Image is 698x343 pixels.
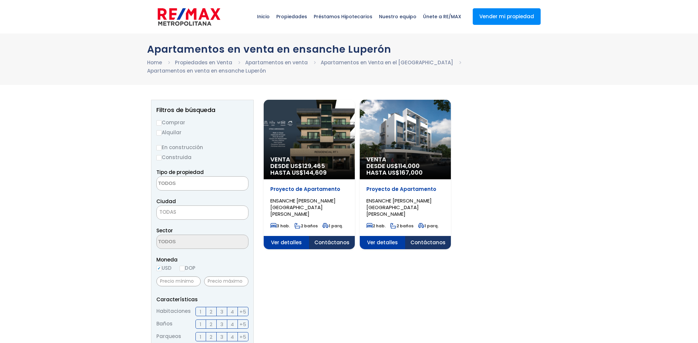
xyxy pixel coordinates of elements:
a: Apartamentos en Venta en el [GEOGRAPHIC_DATA] [321,59,453,66]
p: Características [156,295,248,304]
span: Baños [156,319,173,329]
textarea: Search [157,235,221,249]
input: En construcción [156,145,162,150]
span: Préstamos Hipotecarios [310,7,376,27]
a: Venta DESDE US$114,000 HASTA US$167,000 Proyecto de Apartamento ENSANCHE [PERSON_NAME][GEOGRAPHIC... [360,100,451,249]
span: 3 [220,308,223,316]
textarea: Search [157,177,221,191]
span: 2 [210,333,212,341]
span: Propiedades [273,7,310,27]
p: Proyecto de Apartamento [366,186,444,193]
span: DESDE US$ [270,163,348,176]
span: 2 [210,320,212,328]
a: Propiedades en Venta [175,59,232,66]
a: Apartamentos en venta [245,59,308,66]
img: remax-metropolitana-logo [158,7,220,27]
span: 3 [220,320,223,328]
input: Precio máximo [204,276,248,286]
label: Comprar [156,118,248,127]
p: Proyecto de Apartamento [270,186,348,193]
span: 4 [231,320,234,328]
span: 2 baños [295,223,318,229]
span: Inicio [254,7,273,27]
input: Precio mínimo [156,276,201,286]
input: Construida [156,155,162,160]
input: USD [156,266,162,271]
span: 1 parq. [322,223,343,229]
span: Contáctanos [309,236,355,249]
span: 2 [210,308,212,316]
label: Alquilar [156,128,248,137]
span: Sector [156,227,173,234]
span: 1 [200,308,201,316]
span: Tipo de propiedad [156,169,204,176]
span: 167,000 [400,168,423,177]
h2: Filtros de búsqueda [156,107,248,113]
span: HASTA US$ [270,169,348,176]
span: Habitaciones [156,307,191,316]
span: +5 [240,308,246,316]
span: Únete a RE/MAX [420,7,464,27]
span: TODAS [159,208,176,215]
label: En construcción [156,143,248,151]
span: ENSANCHE [PERSON_NAME][GEOGRAPHIC_DATA][PERSON_NAME] [270,197,336,217]
span: HASTA US$ [366,169,444,176]
span: +5 [240,333,246,341]
a: Venta DESDE US$129,465 HASTA US$144,609 Proyecto de Apartamento ENSANCHE [PERSON_NAME][GEOGRAPHIC... [264,100,355,249]
span: Ver detalles [360,236,405,249]
span: DESDE US$ [366,163,444,176]
span: TODAS [157,207,248,217]
a: Home [147,59,162,66]
label: DOP [180,264,195,272]
span: Contáctanos [405,236,451,249]
span: 129,465 [302,162,325,170]
span: Venta [270,156,348,163]
label: Construida [156,153,248,161]
span: 1 parq. [418,223,439,229]
span: 114,000 [398,162,420,170]
h1: Apartamentos en venta en ensanche Luperón [147,43,551,55]
li: Apartamentos en venta en ensanche Luperón [147,67,266,75]
span: 3 [220,333,223,341]
input: DOP [180,266,185,271]
span: Venta [366,156,444,163]
span: Ver detalles [264,236,309,249]
span: ENSANCHE [PERSON_NAME][GEOGRAPHIC_DATA][PERSON_NAME] [366,197,432,217]
span: TODAS [156,205,248,220]
span: 1 [200,333,201,341]
span: 1 [200,320,201,328]
input: Alquilar [156,130,162,136]
span: Parqueos [156,332,181,341]
a: Vender mi propiedad [473,8,541,25]
span: 3 hab. [270,223,290,229]
span: 2 hab. [366,223,386,229]
span: 4 [231,308,234,316]
span: Moneda [156,256,248,264]
label: USD [156,264,172,272]
span: Ciudad [156,198,176,205]
span: 144,609 [303,168,327,177]
span: 4 [231,333,234,341]
span: +5 [240,320,246,328]
input: Comprar [156,120,162,126]
span: Nuestro equipo [376,7,420,27]
span: 2 baños [390,223,413,229]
